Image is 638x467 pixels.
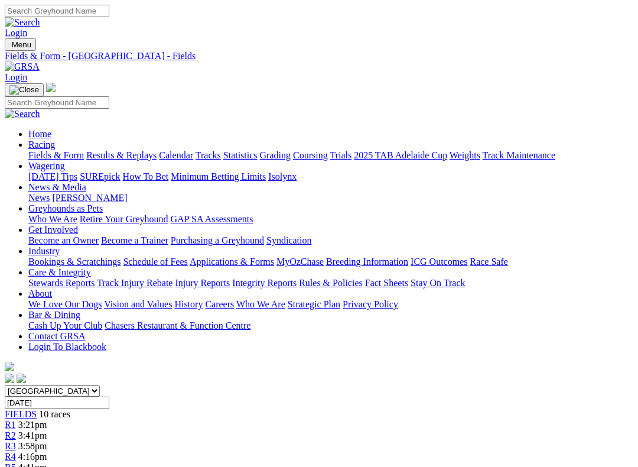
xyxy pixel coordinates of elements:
[266,235,311,245] a: Syndication
[28,182,86,192] a: News & Media
[5,374,14,383] img: facebook.svg
[17,374,26,383] img: twitter.svg
[171,214,253,224] a: GAP SA Assessments
[326,257,408,267] a: Breeding Information
[354,150,447,160] a: 2025 TAB Adelaide Cup
[5,441,16,451] a: R3
[46,83,56,92] img: logo-grsa-white.png
[5,72,27,82] a: Login
[28,203,103,213] a: Greyhounds as Pets
[104,299,172,309] a: Vision and Values
[28,267,91,277] a: Care & Integrity
[236,299,285,309] a: Who We Are
[28,299,633,310] div: About
[18,420,47,430] span: 3:21pm
[28,320,102,330] a: Cash Up Your Club
[9,85,39,95] img: Close
[28,246,60,256] a: Industry
[5,397,109,409] input: Select date
[205,299,234,309] a: Careers
[28,214,633,225] div: Greyhounds as Pets
[5,61,40,72] img: GRSA
[28,150,633,161] div: Racing
[28,310,80,320] a: Bar & Dining
[5,430,16,440] a: R2
[232,278,297,288] a: Integrity Reports
[5,17,40,28] img: Search
[123,257,187,267] a: Schedule of Fees
[260,150,291,160] a: Grading
[39,409,70,419] span: 10 races
[18,430,47,440] span: 3:41pm
[28,278,633,288] div: Care & Integrity
[80,171,120,181] a: SUREpick
[268,171,297,181] a: Isolynx
[28,214,77,224] a: Who We Are
[28,150,84,160] a: Fields & Form
[5,420,16,430] a: R1
[28,320,633,331] div: Bar & Dining
[28,193,633,203] div: News & Media
[5,28,27,38] a: Login
[470,257,507,267] a: Race Safe
[5,452,16,462] a: R4
[28,342,106,352] a: Login To Blackbook
[28,278,95,288] a: Stewards Reports
[288,299,340,309] a: Strategic Plan
[28,235,633,246] div: Get Involved
[299,278,363,288] a: Rules & Policies
[12,40,31,49] span: Menu
[28,171,633,182] div: Wagering
[28,257,633,267] div: Industry
[28,257,121,267] a: Bookings & Scratchings
[483,150,555,160] a: Track Maintenance
[5,83,44,96] button: Toggle navigation
[28,140,55,150] a: Racing
[223,150,258,160] a: Statistics
[450,150,480,160] a: Weights
[28,193,50,203] a: News
[5,362,14,371] img: logo-grsa-white.png
[5,5,109,17] input: Search
[171,171,266,181] a: Minimum Betting Limits
[5,38,36,51] button: Toggle navigation
[28,225,78,235] a: Get Involved
[365,278,408,288] a: Fact Sheets
[123,171,169,181] a: How To Bet
[293,150,328,160] a: Coursing
[171,235,264,245] a: Purchasing a Greyhound
[276,257,324,267] a: MyOzChase
[101,235,168,245] a: Become a Trainer
[28,171,77,181] a: [DATE] Tips
[5,96,109,109] input: Search
[190,257,274,267] a: Applications & Forms
[159,150,193,160] a: Calendar
[80,214,168,224] a: Retire Your Greyhound
[28,288,52,299] a: About
[28,331,85,341] a: Contact GRSA
[86,150,157,160] a: Results & Replays
[97,278,172,288] a: Track Injury Rebate
[5,51,633,61] a: Fields & Form - [GEOGRAPHIC_DATA] - Fields
[5,109,40,119] img: Search
[196,150,221,160] a: Tracks
[411,278,465,288] a: Stay On Track
[28,161,65,171] a: Wagering
[175,278,230,288] a: Injury Reports
[52,193,127,203] a: [PERSON_NAME]
[330,150,351,160] a: Trials
[411,257,467,267] a: ICG Outcomes
[174,299,203,309] a: History
[28,299,102,309] a: We Love Our Dogs
[5,409,37,419] a: FIELDS
[18,441,47,451] span: 3:58pm
[28,129,51,139] a: Home
[105,320,250,330] a: Chasers Restaurant & Function Centre
[18,452,47,462] span: 4:16pm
